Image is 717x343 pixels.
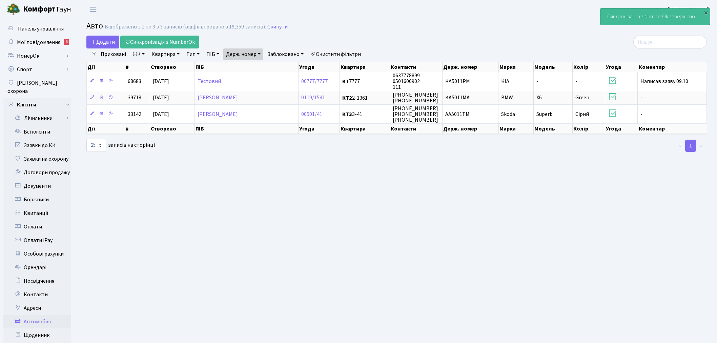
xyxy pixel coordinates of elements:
[85,4,102,15] button: Переключити навігацію
[198,78,221,85] a: Тестовий
[605,62,638,72] th: Угода
[685,140,696,152] a: 1
[3,220,71,234] a: Оплати
[128,94,141,102] span: 39718
[105,24,266,30] div: Відображено з 1 по 3 з 3 записів (відфільтровано з 19,359 записів).
[8,112,71,125] a: Лічильники
[3,63,71,76] a: Спорт
[640,110,642,118] span: -
[299,62,340,72] th: Угода
[150,124,195,134] th: Створено
[17,39,60,46] span: Мої повідомлення
[390,124,443,134] th: Контакти
[23,4,56,15] b: Комфорт
[638,62,707,72] th: Коментар
[443,62,498,72] th: Держ. номер
[499,62,534,72] th: Марка
[342,112,387,117] span: 3-41
[600,8,710,25] div: Cинхронізацію з NumberOk завершено
[128,110,141,118] span: 33142
[204,48,222,60] a: ПІБ
[393,105,438,124] span: [PHONE_NUMBER] [PHONE_NUMBER] [PHONE_NUMBER]
[702,9,709,16] div: ×
[267,24,288,30] a: Скинути
[3,247,71,261] a: Особові рахунки
[3,152,71,166] a: Заявки на охорону
[153,78,169,85] span: [DATE]
[301,78,328,85] a: 00777/7777
[3,193,71,206] a: Боржники
[301,94,325,102] a: 0119/1541
[23,4,71,15] span: Таун
[640,78,688,85] span: Написав заяву 09.10
[265,48,306,60] a: Заблоковано
[3,179,71,193] a: Документи
[3,139,71,152] a: Заявки до КК
[198,94,238,102] a: [PERSON_NAME]
[3,49,71,63] a: НомерОк
[342,94,352,102] b: КТ2
[534,124,573,134] th: Модель
[443,124,498,134] th: Держ. номер
[91,38,115,46] span: Додати
[301,110,322,118] a: 00501/41
[3,125,71,139] a: Всі клієнти
[149,48,182,60] a: Квартира
[573,124,605,134] th: Колір
[86,36,119,48] a: Додати
[445,94,470,102] span: KA5011MA
[3,98,71,112] a: Клієнти
[195,124,299,134] th: ПІБ
[128,78,141,85] span: 68683
[668,6,709,13] b: [PERSON_NAME]
[501,94,513,102] span: BMW
[536,78,538,85] span: -
[605,124,638,134] th: Угода
[153,94,169,102] span: [DATE]
[3,166,71,179] a: Договори продажу
[150,62,195,72] th: Створено
[393,91,438,104] span: [PHONE_NUMBER] [PHONE_NUMBER]
[308,48,364,60] a: Очистити фільтри
[536,94,542,102] span: X6
[342,79,387,84] span: 7777
[184,48,202,60] a: Тип
[499,124,534,134] th: Марка
[3,301,71,315] a: Адреси
[445,78,470,85] span: KA5011PM
[393,72,420,91] span: 0637778899 0501600902 111
[130,48,147,60] a: ЖК
[86,20,103,32] span: Авто
[87,62,125,72] th: Дії
[342,95,387,101] span: 2-1361
[125,62,150,72] th: #
[3,288,71,301] a: Контакти
[573,62,605,72] th: Колір
[3,36,71,49] a: Мої повідомлення4
[3,328,71,342] a: Щоденник
[536,110,553,118] span: Superb
[7,3,20,16] img: logo.png
[98,48,129,60] a: Приховані
[342,78,349,85] b: КТ
[340,124,390,134] th: Квартира
[340,62,390,72] th: Квартира
[534,62,573,72] th: Модель
[3,274,71,288] a: Посвідчення
[575,78,577,85] span: -
[195,62,299,72] th: ПІБ
[390,62,443,72] th: Контакти
[575,110,589,118] span: Сірий
[125,124,150,134] th: #
[575,94,589,102] span: Green
[638,124,707,134] th: Коментар
[3,315,71,328] a: Автомобілі
[445,110,470,118] span: АА5011ТМ
[86,139,155,152] label: записів на сторінці
[501,110,515,118] span: Skoda
[153,110,169,118] span: [DATE]
[3,22,71,36] a: Панель управління
[18,25,64,33] span: Панель управління
[86,139,106,152] select: записів на сторінці
[640,94,642,102] span: -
